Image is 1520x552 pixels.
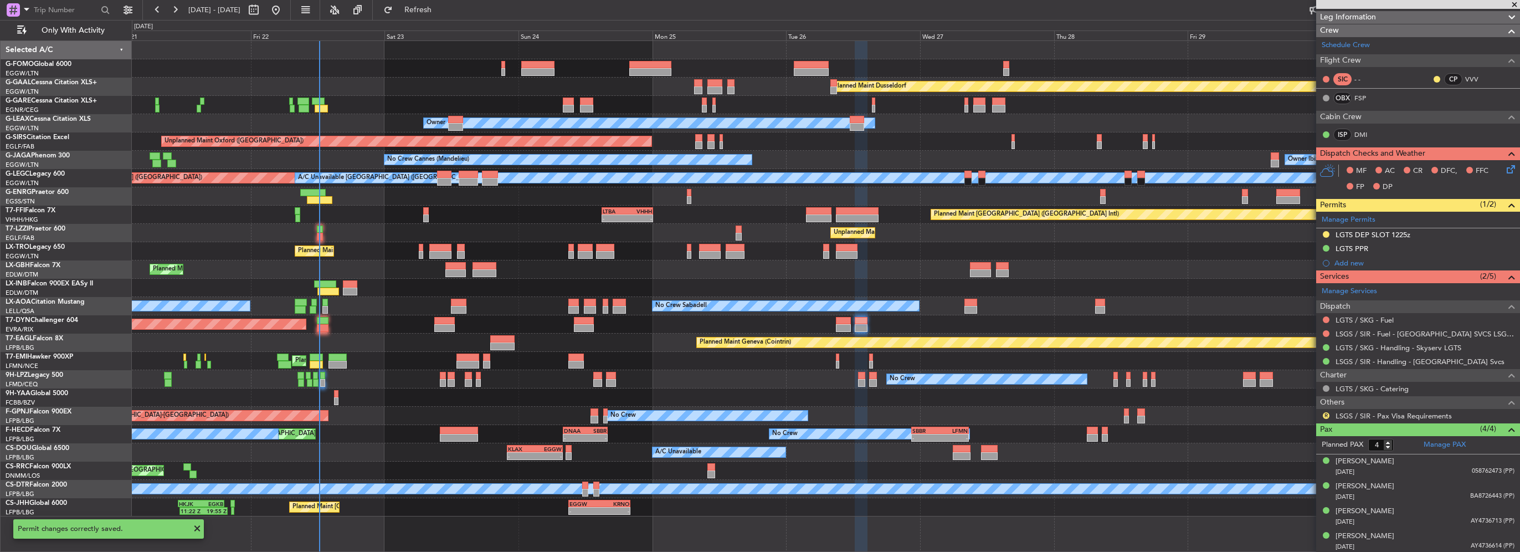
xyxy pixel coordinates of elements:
a: Manage Services [1322,286,1377,297]
div: Planned Maint [GEOGRAPHIC_DATA] ([GEOGRAPHIC_DATA]) [292,499,467,515]
a: FSP [1354,93,1379,103]
div: SBBR [585,427,607,434]
div: Planned Maint Chester [295,352,359,369]
input: Trip Number [34,2,97,18]
a: DMI [1354,130,1379,140]
a: 9H-YAAGlobal 5000 [6,390,68,397]
a: CS-RRCFalcon 900LX [6,463,71,470]
div: - [940,435,968,441]
a: G-LEGCLegacy 600 [6,171,65,177]
a: LGTS / SKG - Handling - Skyserv LGTS [1336,343,1461,352]
a: LX-GBHFalcon 7X [6,262,60,269]
div: No Crew [772,426,798,442]
label: Planned PAX [1322,439,1363,451]
span: G-ENRG [6,189,32,196]
a: LFPB/LBG [6,417,34,425]
a: LSGS / SIR - Fuel - [GEOGRAPHIC_DATA] SVCS LSGS / SIR [1336,329,1514,339]
span: Others [1320,396,1344,409]
a: EDLW/DTM [6,270,38,279]
a: Manage PAX [1424,439,1466,451]
div: [PERSON_NAME] [1336,506,1394,517]
a: G-LEAXCessna Citation XLS [6,116,91,122]
a: EDLW/DTM [6,289,38,297]
a: G-JAGAPhenom 300 [6,152,70,159]
div: - - [1354,74,1379,84]
span: T7-LZZI [6,226,28,232]
a: 9H-LPZLegacy 500 [6,372,63,379]
div: Planned Maint Nice ([GEOGRAPHIC_DATA]) [153,261,276,278]
span: Flight Crew [1320,54,1361,67]
span: LX-INB [6,280,27,287]
a: FCBB/BZV [6,398,35,407]
a: EGNR/CEG [6,106,39,114]
div: Planned Maint [GEOGRAPHIC_DATA] ([GEOGRAPHIC_DATA]) [298,243,473,259]
a: G-GARECessna Citation XLS+ [6,98,97,104]
button: R [1323,412,1329,419]
div: Sat 23 [384,30,518,40]
div: ISP [1333,129,1352,141]
a: DNMM/LOS [6,472,40,480]
div: No Crew [890,371,915,387]
div: Permit changes correctly saved. [18,524,187,535]
a: LELL/QSA [6,307,34,315]
a: VVV [1465,74,1490,84]
span: [DATE] [1336,493,1354,501]
div: No Crew Cannes (Mandelieu) [387,151,469,168]
a: CS-DTRFalcon 2000 [6,482,67,488]
div: Fri 22 [251,30,385,40]
span: G-FOMO [6,61,34,68]
div: Unplanned Maint [GEOGRAPHIC_DATA] ([GEOGRAPHIC_DATA]) [834,224,1016,241]
a: LFPB/LBG [6,490,34,498]
div: Thu 21 [117,30,251,40]
span: [DATE] - [DATE] [188,5,240,15]
div: Owner [427,115,445,131]
div: - [912,435,940,441]
a: EGLF/FAB [6,142,34,151]
span: FP [1356,182,1364,193]
a: LX-INBFalcon 900EX EASy II [6,280,93,287]
a: Manage Permits [1322,214,1375,226]
a: G-FOMOGlobal 6000 [6,61,71,68]
span: LX-TRO [6,244,29,251]
span: F-HECD [6,427,30,433]
span: AY4736614 (PP) [1471,541,1514,551]
span: AY4736713 (PP) [1471,517,1514,526]
span: Only With Activity [29,27,117,34]
div: No Crew Sabadell [655,298,707,314]
div: - [599,508,629,514]
div: LGTS DEP SLOT 1225z [1336,230,1410,239]
div: - [508,453,535,459]
span: G-JAGA [6,152,31,159]
span: [DATE] [1336,518,1354,526]
div: [PERSON_NAME] [1336,531,1394,542]
div: OBX [1333,92,1352,104]
div: AOG Maint Hyères ([GEOGRAPHIC_DATA]-[GEOGRAPHIC_DATA]) [42,407,229,424]
a: LFPB/LBG [6,344,34,352]
a: EGGW/LTN [6,69,39,78]
a: EGGW/LTN [6,124,39,132]
a: T7-LZZIPraetor 600 [6,226,65,232]
div: HKJK [179,500,201,507]
span: Pax [1320,423,1332,436]
div: CP [1444,73,1462,85]
span: Services [1320,270,1349,283]
a: EGGW/LTN [6,179,39,187]
div: Wed 27 [920,30,1054,40]
a: LFPB/LBG [6,435,34,443]
span: (2/5) [1480,270,1496,282]
span: G-GARE [6,98,31,104]
div: Thu 28 [1054,30,1188,40]
span: G-LEGC [6,171,29,177]
div: - [564,435,586,441]
span: [DATE] [1336,468,1354,476]
span: Dispatch Checks and Weather [1320,147,1425,160]
div: Unplanned Maint Oxford ([GEOGRAPHIC_DATA]) [165,133,304,150]
div: VHHH [627,208,651,214]
span: (1/2) [1480,198,1496,210]
div: No Crew [610,407,636,424]
div: EGKB [201,500,223,507]
span: 9H-LPZ [6,372,28,379]
div: SIC [1333,73,1352,85]
a: T7-EAGLFalcon 8X [6,335,63,342]
a: LSGS / SIR - Handling - [GEOGRAPHIC_DATA] Svcs [1336,357,1504,366]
